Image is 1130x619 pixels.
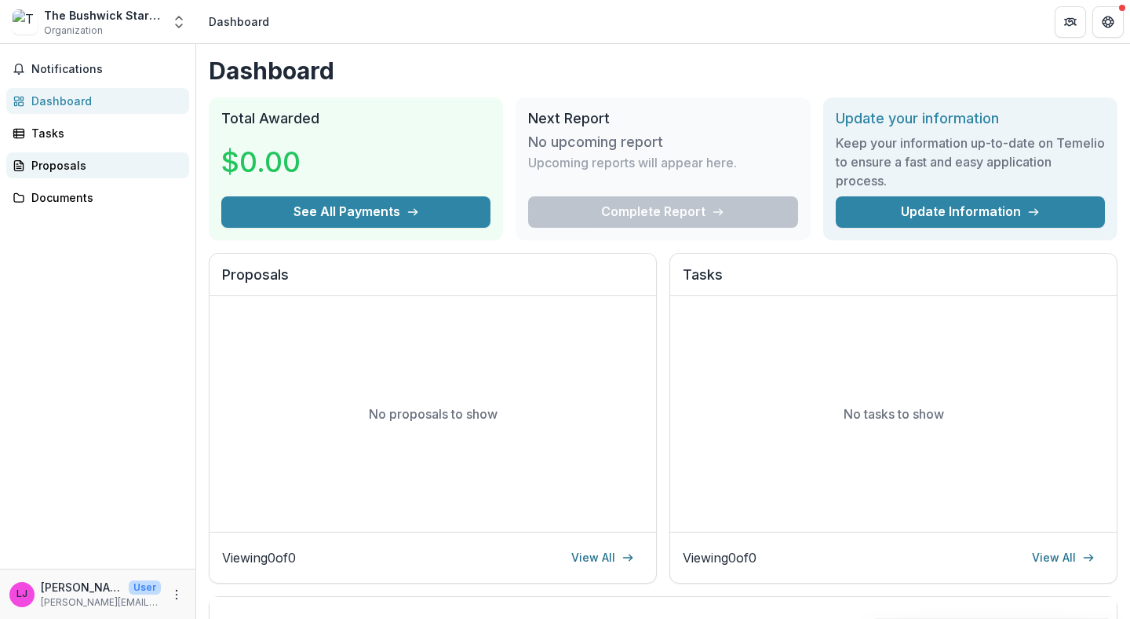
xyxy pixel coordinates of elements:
[168,6,190,38] button: Open entity switcher
[221,141,339,183] h3: $0.00
[167,585,186,604] button: More
[31,93,177,109] div: Dashboard
[6,120,189,146] a: Tasks
[1022,545,1104,570] a: View All
[683,266,1104,296] h2: Tasks
[836,196,1105,228] a: Update Information
[1055,6,1086,38] button: Partners
[528,134,663,151] h3: No upcoming report
[369,405,498,423] p: No proposals to show
[31,189,177,206] div: Documents
[528,153,737,172] p: Upcoming reports will appear here.
[44,24,103,38] span: Organization
[836,110,1105,127] h2: Update your information
[41,595,161,610] p: [PERSON_NAME][EMAIL_ADDRESS][DOMAIN_NAME]
[836,134,1105,190] h3: Keep your information up-to-date on Temelio to ensure a fast and easy application process.
[6,152,189,178] a: Proposals
[221,196,490,228] button: See All Payments
[844,405,944,423] p: No tasks to show
[562,545,643,570] a: View All
[683,548,756,567] p: Viewing 0 of 0
[221,110,490,127] h2: Total Awarded
[44,7,162,24] div: The Bushwick Starr, Inc
[6,88,189,114] a: Dashboard
[6,185,189,211] a: Documents
[202,10,275,33] nav: breadcrumb
[222,548,296,567] p: Viewing 0 of 0
[129,581,161,595] p: User
[222,266,643,296] h2: Proposals
[31,157,177,174] div: Proposals
[31,63,183,76] span: Notifications
[16,589,27,599] div: Lucy Jackson
[528,110,797,127] h2: Next Report
[41,579,122,595] p: [PERSON_NAME]
[209,13,269,30] div: Dashboard
[6,57,189,82] button: Notifications
[13,9,38,35] img: The Bushwick Starr, Inc
[1092,6,1124,38] button: Get Help
[31,125,177,141] div: Tasks
[209,57,1117,85] h1: Dashboard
